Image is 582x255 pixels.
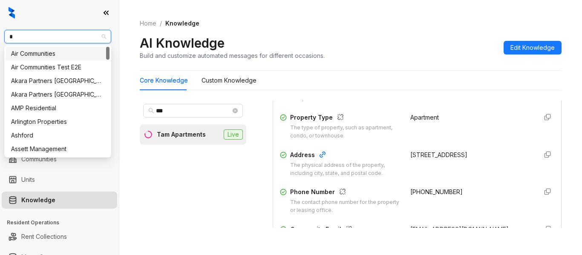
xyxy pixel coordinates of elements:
span: Apartment [410,114,439,121]
div: Phone Number [290,187,400,198]
div: Akara Partners Phoenix [6,88,109,101]
div: Air Communities Test E2E [11,63,104,72]
div: Air Communities [6,47,109,60]
a: Knowledge [21,192,55,209]
div: Core Knowledge [140,76,188,85]
span: close-circle [233,108,238,113]
h3: Resident Operations [7,219,119,226]
span: Knowledge [165,20,199,27]
li: Units [2,171,117,188]
div: Arlington Properties [6,115,109,129]
div: Assett Management [11,144,104,154]
span: [EMAIL_ADDRESS][DOMAIN_NAME] [410,226,509,233]
a: Home [138,19,158,28]
li: / [160,19,162,28]
a: Communities [21,151,57,168]
div: Air Communities [11,49,104,58]
span: search [148,108,154,114]
a: Units [21,171,35,188]
li: Collections [2,114,117,131]
li: Leasing [2,94,117,111]
div: The physical address of the property, including city, state, and postal code. [290,161,400,178]
li: Leads [2,57,117,74]
div: AMP Residential [6,101,109,115]
h2: AI Knowledge [140,35,225,51]
div: [STREET_ADDRESS] [410,150,530,160]
div: Arlington Properties [11,117,104,126]
span: Live [224,129,243,140]
li: Communities [2,151,117,168]
div: The type of property, such as apartment, condo, or townhouse. [290,124,400,140]
span: [PHONE_NUMBER] [410,188,463,195]
div: Air Communities Test E2E [6,60,109,74]
img: logo [9,7,15,19]
li: Rent Collections [2,228,117,245]
div: Assett Management [6,142,109,156]
div: The contact phone number for the property or leasing office. [290,198,400,215]
div: Address [290,150,400,161]
div: Community Email [290,225,400,236]
a: Rent Collections [21,228,67,245]
div: Ashford [6,129,109,142]
div: Akara Partners [GEOGRAPHIC_DATA] [11,90,104,99]
div: Build and customize automated messages for different occasions. [140,51,325,60]
div: Akara Partners Nashville [6,74,109,88]
li: Knowledge [2,192,117,209]
div: Custom Knowledge [202,76,256,85]
div: Tam Apartments [157,130,206,139]
div: Akara Partners [GEOGRAPHIC_DATA] [11,76,104,86]
button: Edit Knowledge [504,41,562,54]
div: AMP Residential [11,103,104,113]
div: Ashford [11,131,104,140]
div: Property Type [290,113,400,124]
span: Edit Knowledge [510,43,555,52]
